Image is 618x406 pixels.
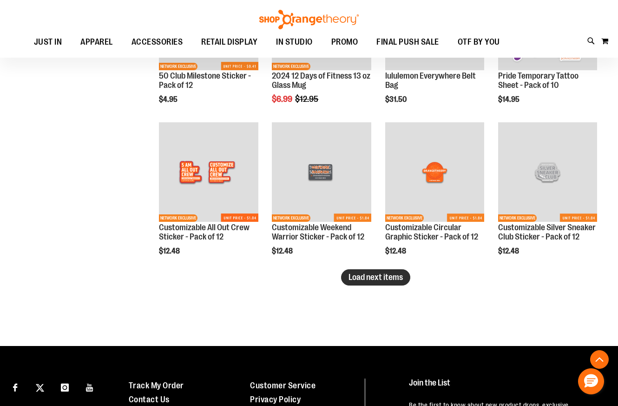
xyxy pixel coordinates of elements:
span: NETWORK EXCLUSIVE [498,214,537,222]
img: Customizable Weekend Warrior Sticker - Pack of 12 [272,122,371,221]
span: ACCESSORIES [131,32,183,53]
span: IN STUDIO [276,32,313,53]
span: NETWORK EXCLUSIVE [159,63,197,70]
a: Customer Service [250,381,316,390]
a: Visit our Facebook page [7,379,23,395]
span: $31.50 [385,95,408,104]
span: FINAL PUSH SALE [376,32,439,53]
a: OTF BY YOU [448,32,509,53]
h4: Join the List [409,379,601,396]
a: Customizable All Out Crew Sticker - Pack of 12 [159,223,250,241]
button: Hello, have a question? Let’s chat. [578,368,604,394]
span: $4.95 [159,95,179,104]
a: JUST IN [25,32,72,53]
img: Customizable All Out Crew Sticker - Pack of 12 [159,122,258,221]
span: PROMO [331,32,358,53]
span: Load next items [348,273,403,282]
span: $12.48 [159,247,181,255]
a: RETAIL DISPLAY [192,32,267,53]
a: 2024 12 Days of Fitness 13 oz Glass Mug [272,71,370,90]
span: $12.48 [498,247,520,255]
a: IN STUDIO [267,32,322,53]
a: Visit our X page [32,379,48,395]
a: Customizable All Out Crew Sticker - Pack of 12NETWORK EXCLUSIVE [159,122,258,223]
div: product [381,118,489,279]
a: APPAREL [71,32,122,53]
span: NETWORK EXCLUSIVE [159,214,197,222]
img: Twitter [36,384,44,392]
div: product [267,118,375,279]
a: FINAL PUSH SALE [367,32,448,53]
a: Customizable Weekend Warrior Sticker - Pack of 12NETWORK EXCLUSIVE [272,122,371,223]
a: Contact Us [129,395,170,404]
a: 50 Club Milestone Sticker - Pack of 12 [159,71,251,90]
img: Customizable Circular Graphic Sticker - Pack of 12 [385,122,484,221]
a: Visit our Instagram page [57,379,73,395]
a: PROMO [322,32,368,53]
img: Shop Orangetheory [258,10,360,29]
span: $12.48 [272,247,294,255]
a: Privacy Policy [250,395,301,404]
span: JUST IN [34,32,62,53]
a: Customizable Weekend Warrior Sticker - Pack of 12 [272,223,364,241]
button: Load next items [341,269,410,286]
div: product [493,118,602,279]
a: Customizable Circular Graphic Sticker - Pack of 12NETWORK EXCLUSIVE [385,122,484,223]
a: Track My Order [129,381,184,390]
a: Pride Temporary Tattoo Sheet - Pack of 10 [498,71,579,90]
img: Customizable Silver Sneaker Club Sticker - Pack of 12 [498,122,597,221]
a: Customizable Silver Sneaker Club Sticker - Pack of 12NETWORK EXCLUSIVE [498,122,597,223]
span: OTF BY YOU [458,32,500,53]
span: $12.95 [295,94,320,104]
span: $6.99 [272,94,294,104]
span: NETWORK EXCLUSIVE [385,214,424,222]
span: NETWORK EXCLUSIVE [272,214,310,222]
span: NETWORK EXCLUSIVE [272,63,310,70]
a: lululemon Everywhere Belt Bag [385,71,476,90]
a: ACCESSORIES [122,32,192,53]
span: RETAIL DISPLAY [201,32,257,53]
a: Customizable Circular Graphic Sticker - Pack of 12 [385,223,478,241]
a: Visit our Youtube page [82,379,98,395]
span: $12.48 [385,247,408,255]
div: product [154,118,263,279]
span: APPAREL [80,32,113,53]
button: Back To Top [590,350,609,369]
span: $14.95 [498,95,521,104]
a: Customizable Silver Sneaker Club Sticker - Pack of 12 [498,223,596,241]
